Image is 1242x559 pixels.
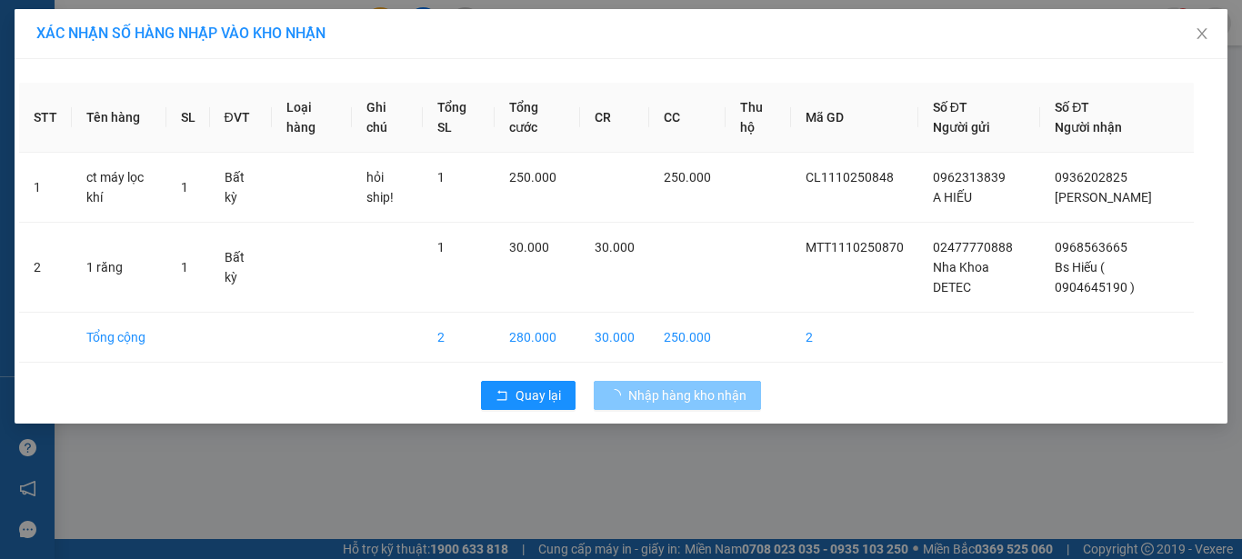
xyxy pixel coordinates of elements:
td: 1 răng [72,223,166,313]
span: 1 [437,240,445,255]
span: 250.000 [664,170,711,185]
td: 2 [19,223,72,313]
span: Nhập hàng kho nhận [628,385,746,405]
strong: 024 3236 3236 - [48,49,267,81]
span: Số ĐT [933,100,967,115]
td: Tổng cộng [72,313,166,363]
th: Loại hàng [272,83,352,153]
span: Người nhận [1055,120,1122,135]
th: CC [649,83,726,153]
td: Bất kỳ [210,223,272,313]
span: loading [608,389,628,402]
th: Tổng cước [495,83,581,153]
span: 1 [181,260,188,275]
th: Mã GD [791,83,918,153]
span: 1 [437,170,445,185]
span: XÁC NHẬN SỐ HÀNG NHẬP VÀO KHO NHẬN [36,25,326,42]
span: Gửi hàng [GEOGRAPHIC_DATA]: Hotline: [48,33,280,97]
span: [PERSON_NAME] [1055,190,1152,205]
th: Tên hàng [72,83,166,153]
span: rollback [496,389,508,404]
td: 1 [19,153,72,223]
button: Nhập hàng kho nhận [594,381,761,410]
th: ĐVT [210,83,272,153]
span: Người gửi [933,120,990,135]
span: Số ĐT [1055,100,1089,115]
th: Ghi chú [352,83,424,153]
span: hỏi ship! [366,170,394,205]
span: 250.000 [509,170,556,185]
th: STT [19,83,72,153]
span: close [1195,26,1209,41]
span: Gửi hàng Hạ Long: Hotline: [57,102,270,134]
td: Bất kỳ [210,153,272,223]
td: 2 [791,313,918,363]
strong: Công ty TNHH Phúc Xuyên [63,9,266,28]
span: 0962313839 [933,170,1006,185]
img: logo [12,118,46,207]
span: 1 [181,180,188,195]
span: A HIẾU [933,190,972,205]
th: Thu hộ [726,83,790,153]
td: 250.000 [649,313,726,363]
button: rollbackQuay lại [481,381,576,410]
span: MTT1110250870 [806,240,904,255]
button: Close [1177,9,1227,60]
span: CL1110250848 [806,170,894,185]
strong: 0888 827 827 - 0848 827 827 [134,65,280,97]
strong: 02033 616 626 - [175,102,270,117]
th: CR [580,83,649,153]
span: 02477770888 [933,240,1013,255]
span: 0936202825 [1055,170,1127,185]
span: 30.000 [595,240,635,255]
span: Bs Hiếu ( 0904645190 ) [1055,260,1135,294]
td: 2 [423,313,494,363]
span: Quay lại [516,385,561,405]
td: ct máy lọc khí [72,153,166,223]
strong: 0886 027 027 [148,118,228,134]
th: Tổng SL [423,83,494,153]
th: SL [166,83,210,153]
span: 30.000 [509,240,549,255]
span: 0968563665 [1055,240,1127,255]
td: 280.000 [495,313,581,363]
td: 30.000 [580,313,649,363]
span: Nha Khoa DETEC [933,260,989,294]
